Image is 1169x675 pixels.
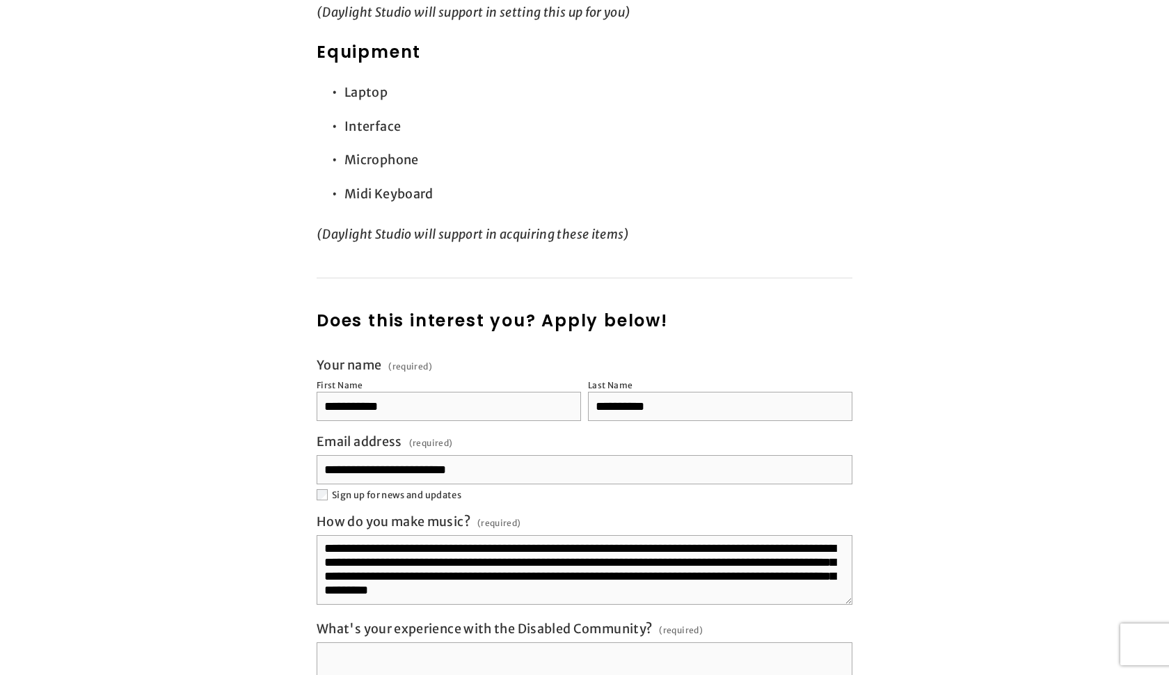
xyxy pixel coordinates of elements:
p: Laptop [344,79,852,106]
span: (required) [388,363,432,371]
span: Your name [317,357,381,373]
p: Midi Keyboard [344,180,852,208]
h2: Equipment [317,40,852,65]
span: (required) [659,621,703,640]
div: First Name [317,380,363,390]
h2: Does this interest you? Apply below! [317,308,852,333]
span: Sign up for news and updates [332,489,461,501]
span: Email address [317,434,402,450]
span: How do you make music? [317,514,470,530]
input: Sign up for news and updates [317,489,328,500]
span: (required) [409,434,453,452]
em: (Daylight Studio will support in setting this up for you) [317,4,631,20]
span: What's your experience with the Disabled Community? [317,621,652,637]
p: Microphone [344,146,852,174]
span: (required) [477,514,521,532]
p: Interface [344,113,852,141]
div: Last Name [588,380,633,390]
em: (Daylight Studio will support in acquiring these items) [317,226,630,242]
